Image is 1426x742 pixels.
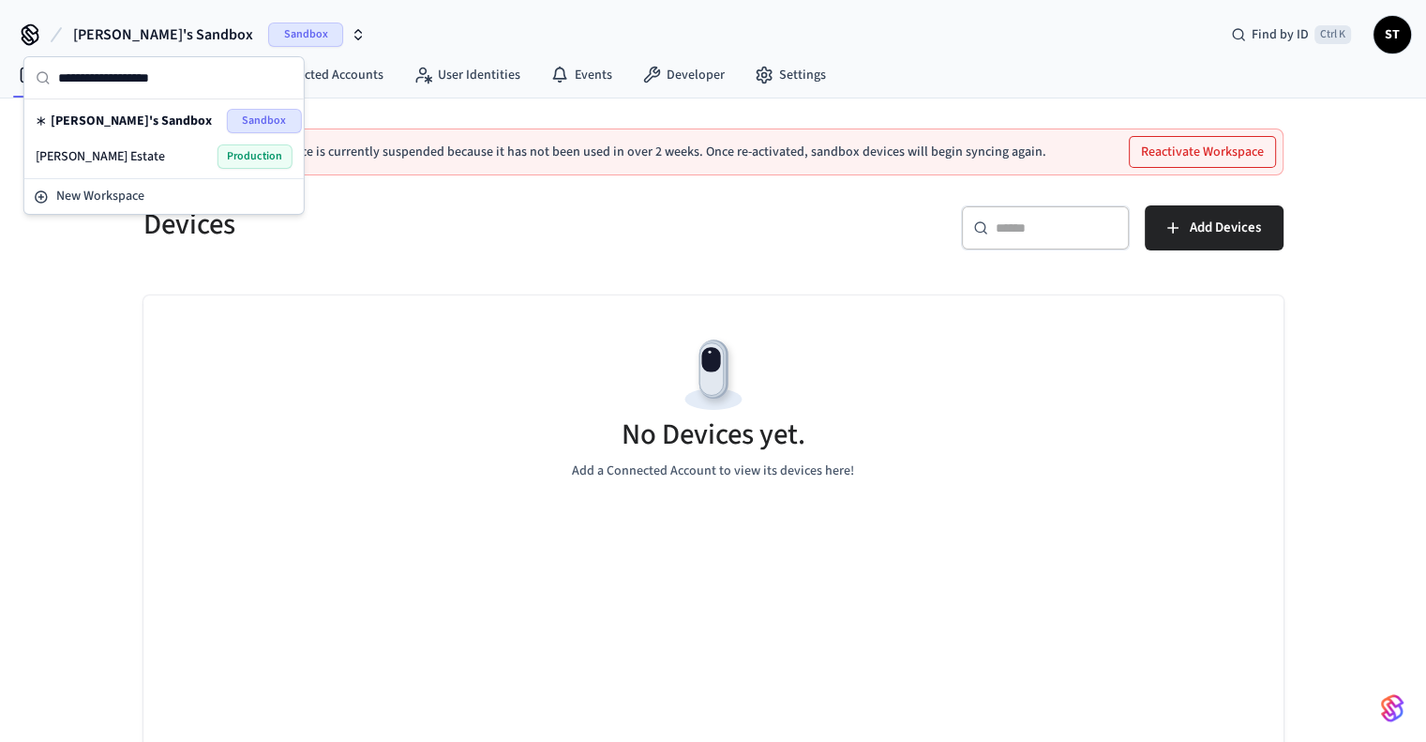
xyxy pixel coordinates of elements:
[1381,693,1403,723] img: SeamLogoGradient.69752ec5.svg
[740,58,841,92] a: Settings
[56,187,144,206] span: New Workspace
[1375,18,1409,52] span: ST
[229,58,398,92] a: Connected Accounts
[535,58,627,92] a: Events
[1145,205,1283,250] button: Add Devices
[1190,216,1261,240] span: Add Devices
[1216,18,1366,52] div: Find by IDCtrl K
[627,58,740,92] a: Developer
[1252,25,1309,44] span: Find by ID
[572,462,854,481] p: Add a Connected Account to view its devices here!
[1130,137,1275,167] button: Reactivate Workspace
[671,333,756,417] img: Devices Empty State
[268,23,343,47] span: Sandbox
[218,144,293,169] span: Production
[398,58,535,92] a: User Identities
[1314,25,1351,44] span: Ctrl K
[26,181,302,212] button: New Workspace
[36,147,165,166] span: [PERSON_NAME] Estate
[143,205,702,244] h5: Devices
[51,112,212,130] span: [PERSON_NAME]'s Sandbox
[24,99,304,178] div: Suggestions
[73,23,253,46] span: [PERSON_NAME]'s Sandbox
[4,58,101,92] a: Devices
[174,144,1046,159] p: This sandbox workspace is currently suspended because it has not been used in over 2 weeks. Once ...
[227,109,302,133] span: Sandbox
[1373,16,1411,53] button: ST
[622,416,805,454] h5: No Devices yet.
